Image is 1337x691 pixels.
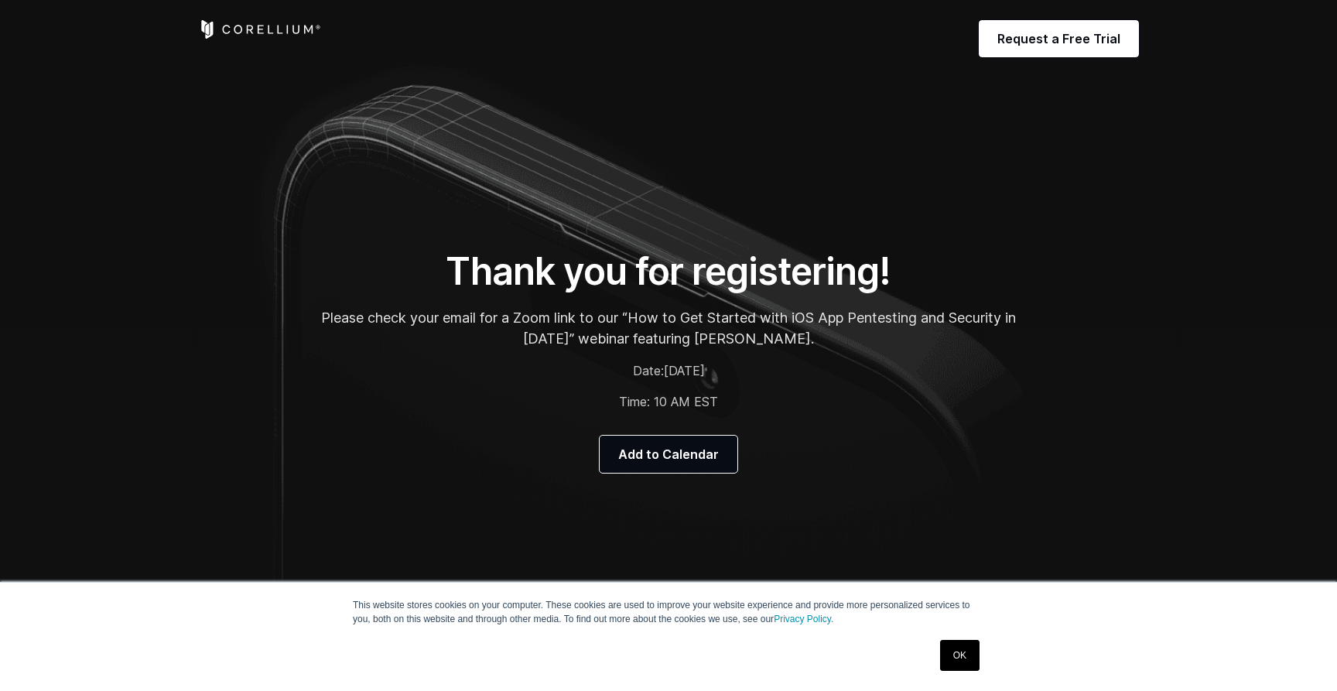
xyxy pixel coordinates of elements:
a: Add to Calendar [600,436,737,473]
a: Corellium Home [198,20,321,39]
a: Privacy Policy. [774,614,833,624]
a: Request a Free Trial [979,20,1139,57]
p: This website stores cookies on your computer. These cookies are used to improve your website expe... [353,598,984,626]
span: Request a Free Trial [997,29,1120,48]
p: Date: [320,361,1017,380]
a: OK [940,640,980,671]
p: Please check your email for a Zoom link to our “How to Get Started with iOS App Pentesting and Se... [320,307,1017,349]
span: Add to Calendar [618,445,719,464]
p: Time: 10 AM EST [320,392,1017,411]
h1: Thank you for registering! [320,248,1017,295]
span: [DATE] [664,363,705,378]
